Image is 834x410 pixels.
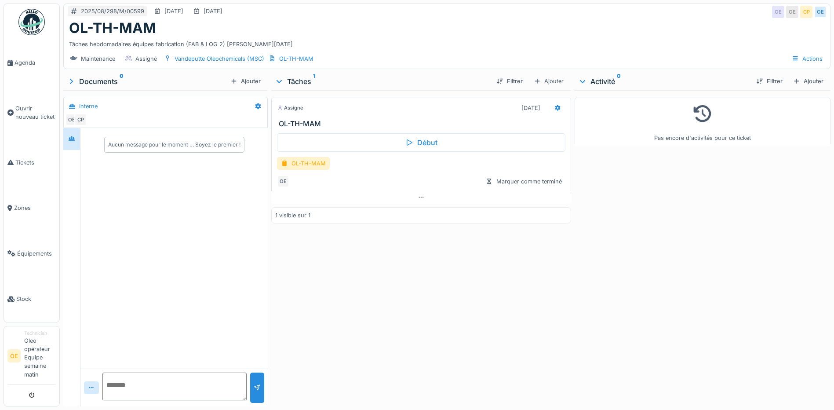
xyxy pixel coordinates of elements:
div: Interne [79,102,98,110]
span: Ouvrir nouveau ticket [15,104,56,121]
a: Ouvrir nouveau ticket [4,86,59,140]
div: OL-TH-MAM [277,157,330,170]
div: Début [277,133,565,152]
li: Oleo opérateur Equipe semaine matin [24,330,56,382]
div: [DATE] [164,7,183,15]
div: Vandeputte Oleochemicals (MSC) [175,55,264,63]
div: [DATE] [521,104,540,112]
div: [DATE] [204,7,222,15]
img: Badge_color-CXgf-gQk.svg [18,9,45,35]
a: Tickets [4,139,59,185]
div: Tâches hebdomadaires équipes fabrication (FAB & LOG 2) [PERSON_NAME][DATE] [69,37,825,48]
div: OE [786,6,798,18]
span: Tickets [15,158,56,167]
div: OE [277,175,289,187]
div: Pas encore d'activités pour ce ticket [580,102,825,143]
div: Ajouter [227,75,264,87]
div: OE [814,6,827,18]
div: Maintenance [81,55,115,63]
div: Assigné [135,55,157,63]
a: Agenda [4,40,59,86]
div: OE [66,113,78,126]
div: 1 visible sur 1 [275,211,310,220]
li: OE [7,349,21,362]
span: Agenda [15,59,56,67]
h3: OL-TH-MAM [279,120,567,128]
span: Stock [16,295,56,303]
sup: 0 [617,76,621,87]
div: Documents [67,76,227,87]
a: Équipements [4,231,59,276]
sup: 1 [313,76,315,87]
div: Ajouter [790,75,827,87]
a: Stock [4,276,59,322]
div: OL-TH-MAM [279,55,313,63]
div: Activité [578,76,749,87]
div: Tâches [275,76,489,87]
div: Actions [788,52,827,65]
div: Marquer comme terminé [482,176,565,187]
sup: 0 [120,76,124,87]
span: Équipements [17,249,56,258]
div: Assigné [277,104,303,112]
div: CP [74,113,87,126]
div: Aucun message pour le moment … Soyez le premier ! [108,141,240,149]
div: CP [800,6,812,18]
div: OE [772,6,784,18]
div: Filtrer [493,75,526,87]
a: Zones [4,185,59,231]
h1: OL-TH-MAM [69,20,156,37]
div: Technicien [24,330,56,337]
div: 2025/08/298/M/00599 [81,7,144,15]
span: Zones [14,204,56,212]
div: Ajouter [530,75,568,88]
div: Filtrer [753,75,786,87]
a: OE TechnicienOleo opérateur Equipe semaine matin [7,330,56,384]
